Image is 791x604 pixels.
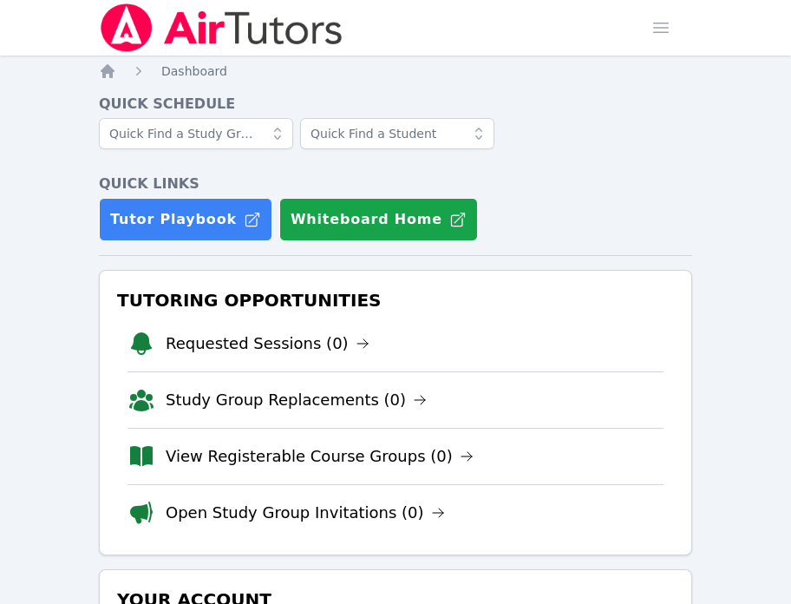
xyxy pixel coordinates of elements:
[166,501,445,525] a: Open Study Group Invitations (0)
[300,118,494,149] input: Quick Find a Student
[99,174,692,194] h4: Quick Links
[99,94,692,115] h4: Quick Schedule
[161,64,227,78] span: Dashboard
[114,285,677,316] h3: Tutoring Opportunities
[99,3,344,52] img: Air Tutors
[166,332,369,356] a: Requested Sessions (0)
[279,198,478,241] button: Whiteboard Home
[166,444,474,469] a: View Registerable Course Groups (0)
[99,118,293,149] input: Quick Find a Study Group
[166,388,427,412] a: Study Group Replacements (0)
[99,198,272,241] a: Tutor Playbook
[99,62,692,80] nav: Breadcrumb
[161,62,227,80] a: Dashboard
